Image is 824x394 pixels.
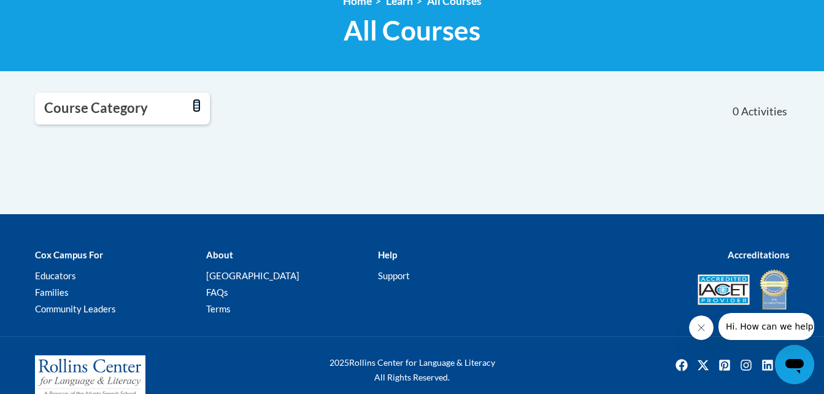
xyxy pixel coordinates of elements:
[728,249,790,260] b: Accreditations
[283,355,541,385] div: Rollins Center for Language & Literacy All Rights Reserved.
[736,355,756,375] img: Instagram icon
[193,99,201,112] a: Toggle collapse
[693,355,713,375] a: Twitter
[35,249,103,260] b: Cox Campus For
[718,313,814,340] iframe: Message from company
[689,315,714,340] iframe: Close message
[715,355,734,375] img: Pinterest icon
[7,9,99,18] span: Hi. How can we help?
[378,270,410,281] a: Support
[35,303,116,314] a: Community Leaders
[758,355,777,375] a: Linkedin
[672,355,691,375] img: Facebook icon
[206,287,228,298] a: FAQs
[35,270,76,281] a: Educators
[35,287,69,298] a: Families
[329,357,349,368] span: 2025
[206,249,233,260] b: About
[775,345,814,384] iframe: Button to launch messaging window
[733,105,739,118] span: 0
[672,355,691,375] a: Facebook
[44,99,148,118] h3: Course Category
[715,355,734,375] a: Pinterest
[698,274,750,305] img: Accredited IACET® Provider
[344,14,480,47] span: All Courses
[759,268,790,311] img: IDA® Accredited
[741,105,787,118] span: Activities
[693,355,713,375] img: Twitter icon
[736,355,756,375] a: Instagram
[758,355,777,375] img: LinkedIn icon
[206,303,231,314] a: Terms
[378,249,397,260] b: Help
[206,270,299,281] a: [GEOGRAPHIC_DATA]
